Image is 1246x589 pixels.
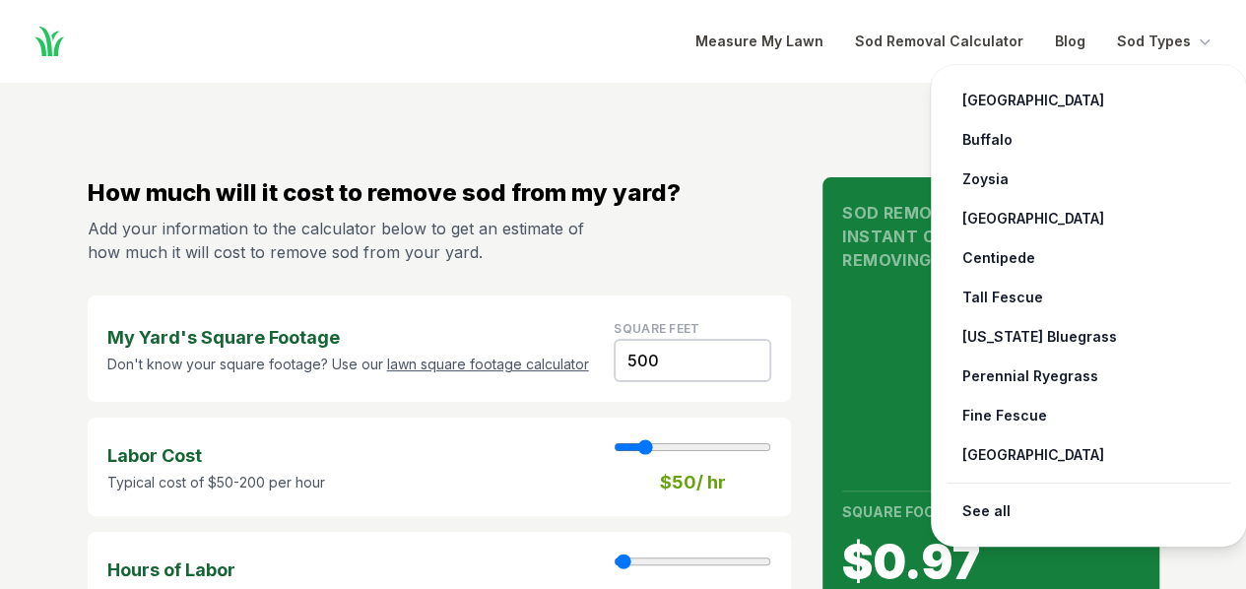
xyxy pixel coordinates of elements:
[387,356,589,372] a: lawn square footage calculator
[614,321,699,336] label: Square Feet
[107,356,589,373] p: Don't know your square footage? Use our
[107,324,589,352] strong: My Yard's Square Footage
[660,469,726,496] strong: $ 50 / hr
[947,435,1230,475] a: [GEOGRAPHIC_DATA]
[947,238,1230,278] a: Centipede
[947,120,1230,160] a: Buffalo
[842,539,1139,586] span: $ 0.97
[947,199,1230,238] a: [GEOGRAPHIC_DATA]
[947,81,1230,120] a: [GEOGRAPHIC_DATA]
[947,357,1230,396] a: Perennial Ryegrass
[614,339,771,382] input: Square Feet
[1117,30,1214,53] button: Sod Types
[107,442,325,470] strong: Labor Cost
[695,30,823,53] a: Measure My Lawn
[947,160,1230,199] a: Zoysia
[107,556,336,584] strong: Hours of Labor
[107,474,325,491] p: Typical cost of $50-200 per hour
[842,201,1139,272] h1: Sod Removal Calculator Instant Cost Estimate for Removing Sod
[88,217,592,264] p: Add your information to the calculator below to get an estimate of how much it will cost to remov...
[947,278,1230,317] a: Tall Fescue
[855,30,1023,53] a: Sod Removal Calculator
[1055,30,1085,53] a: Blog
[947,396,1230,435] a: Fine Fescue
[947,317,1230,357] a: [US_STATE] Bluegrass
[88,177,792,209] h2: How much will it cost to remove sod from my yard?
[842,503,989,520] strong: Square Foot Cost
[947,491,1230,531] a: See all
